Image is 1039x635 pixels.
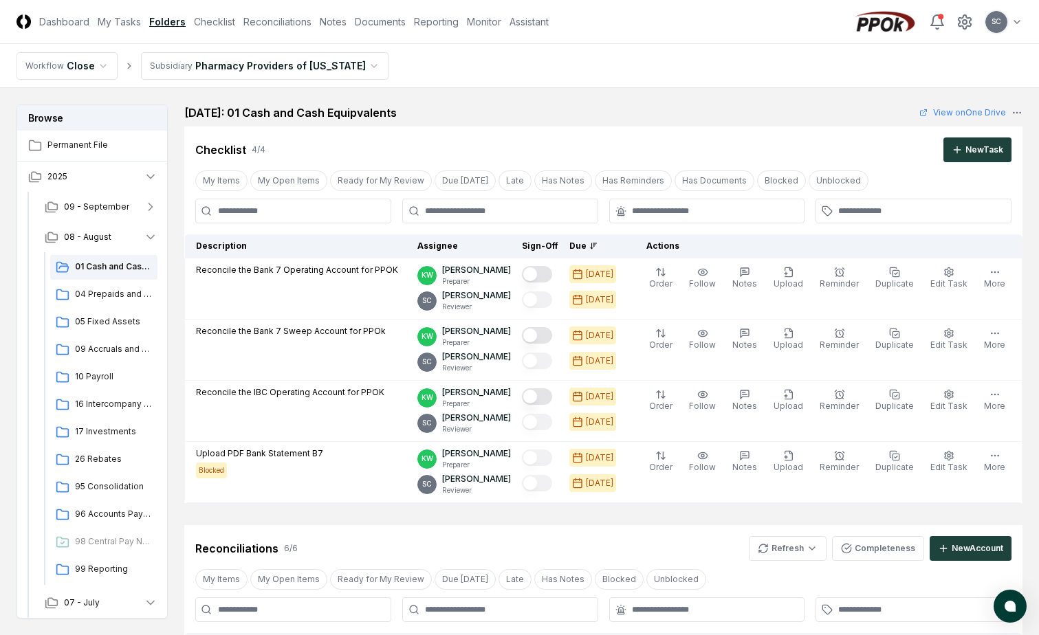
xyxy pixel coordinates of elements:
a: 96 Accounts Payable [50,502,157,527]
div: [DATE] [586,416,613,428]
button: 2025 [17,161,168,192]
a: 09 Accruals and Other Current Liabilities [50,337,157,362]
button: Edit Task [928,447,970,476]
a: Notes [320,14,347,29]
div: [DATE] [586,329,613,342]
button: More [981,264,1008,293]
p: Preparer [442,337,511,348]
span: 04 Prepaids and Other Current Assets [75,288,152,300]
button: Duplicate [873,386,917,415]
span: 96 Accounts Payable [75,508,152,520]
th: Sign-Off [516,234,564,258]
button: My Items [195,170,248,191]
h3: Browse [17,105,167,131]
nav: breadcrumb [17,52,389,80]
span: Order [649,278,672,289]
div: Due [569,240,624,252]
span: Notes [732,339,757,350]
span: Follow [689,339,716,350]
p: Reviewer [442,302,511,312]
span: 01 Cash and Cash Equipvalents [75,260,152,273]
span: Permanent File [47,139,157,151]
th: Description [185,234,413,258]
a: View onOne Drive [919,107,1006,119]
a: 05 Fixed Assets [50,310,157,335]
button: Upload [771,264,806,293]
span: Notes [732,401,757,411]
a: 26 Rebates [50,447,157,472]
button: Order [646,386,675,415]
button: Notes [730,264,760,293]
button: atlas-launcher [994,590,1027,623]
img: Logo [17,14,31,29]
p: Preparer [442,399,511,409]
p: [PERSON_NAME] [442,350,511,363]
p: Reviewer [442,424,511,434]
span: Reminder [820,462,859,472]
button: Notes [730,325,760,354]
span: Edit Task [930,401,967,411]
a: Dashboard [39,14,89,29]
p: [PERSON_NAME] [442,412,511,424]
button: Duplicate [873,264,917,293]
span: 09 Accruals and Other Current Liabilities [75,343,152,355]
button: 09 - September [34,192,168,222]
span: SC [992,16,1001,27]
button: Upload [771,325,806,354]
button: Notes [730,447,760,476]
span: KW [422,392,433,403]
span: Reminder [820,278,859,289]
button: Follow [686,264,719,293]
p: Preparer [442,460,511,470]
button: NewTask [943,137,1011,162]
button: Blocked [595,569,644,590]
button: Order [646,447,675,476]
button: Ready for My Review [330,569,432,590]
div: [DATE] [586,477,613,489]
a: 01 Cash and Cash Equipvalents [50,255,157,280]
button: Due Today [435,170,496,191]
p: [PERSON_NAME] [442,386,511,399]
span: SC [422,418,432,428]
span: Notes [732,462,757,472]
div: Actions [635,240,1011,252]
span: Duplicate [875,278,914,289]
button: Mark complete [522,414,552,430]
button: Reminder [817,447,862,476]
button: Edit Task [928,386,970,415]
button: Has Notes [534,569,592,590]
button: Unblocked [809,170,868,191]
button: More [981,325,1008,354]
span: SC [422,479,432,489]
div: [DATE] [586,452,613,464]
span: SC [422,296,432,306]
span: 08 - August [64,231,111,243]
button: Late [499,569,532,590]
div: [DATE] [586,355,613,367]
div: New Account [952,542,1003,555]
button: Has Documents [675,170,754,191]
a: Folders [149,14,186,29]
span: KW [422,331,433,342]
button: Blocked [757,170,806,191]
img: PPOk logo [852,11,918,33]
span: Notes [732,278,757,289]
button: My Items [195,569,248,590]
span: Upload [774,401,803,411]
a: 99 Reporting [50,557,157,582]
button: SC [984,10,1009,34]
a: 17 Investments [50,420,157,445]
a: Reporting [414,14,459,29]
span: 07 - July [64,597,100,609]
span: Upload [774,339,803,350]
span: Order [649,462,672,472]
span: Follow [689,462,716,472]
span: Edit Task [930,278,967,289]
button: 08 - August [34,222,168,252]
button: Mark complete [522,353,552,369]
p: Reviewer [442,485,511,495]
h2: [DATE]: 01 Cash and Cash Equipvalents [184,104,397,121]
span: 2025 [47,170,67,183]
span: 98 Central Pay Network Funds [75,535,152,548]
div: [DATE] [586,390,613,403]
